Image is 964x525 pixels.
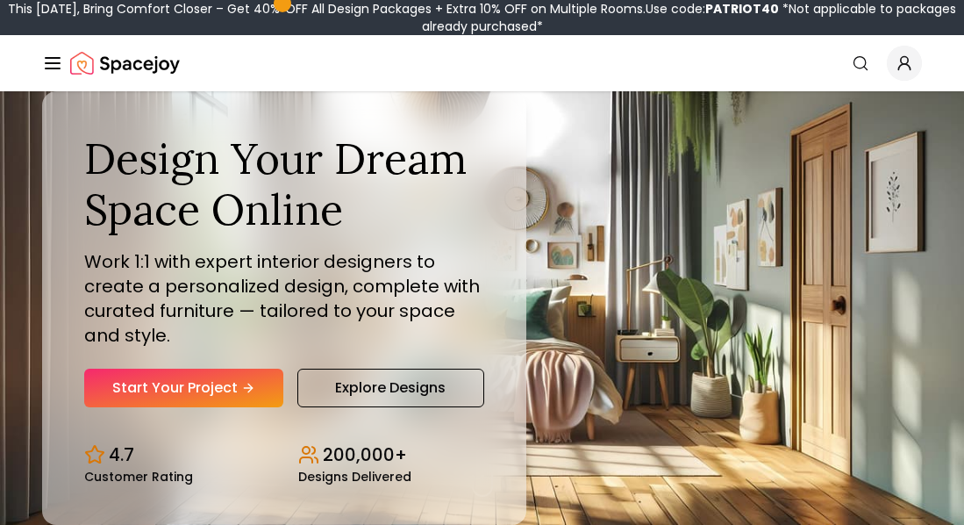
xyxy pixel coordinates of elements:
small: Customer Rating [84,471,193,483]
small: Designs Delivered [298,471,411,483]
a: Spacejoy [70,46,180,81]
a: Start Your Project [84,369,283,407]
p: Work 1:1 with expert interior designers to create a personalized design, complete with curated fu... [84,249,484,348]
a: Explore Designs [297,369,484,407]
nav: Global [42,35,922,91]
p: 200,000+ [323,442,407,467]
div: Design stats [84,428,484,483]
img: Spacejoy Logo [70,46,180,81]
h1: Design Your Dream Space Online [84,133,484,234]
p: 4.7 [109,442,134,467]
